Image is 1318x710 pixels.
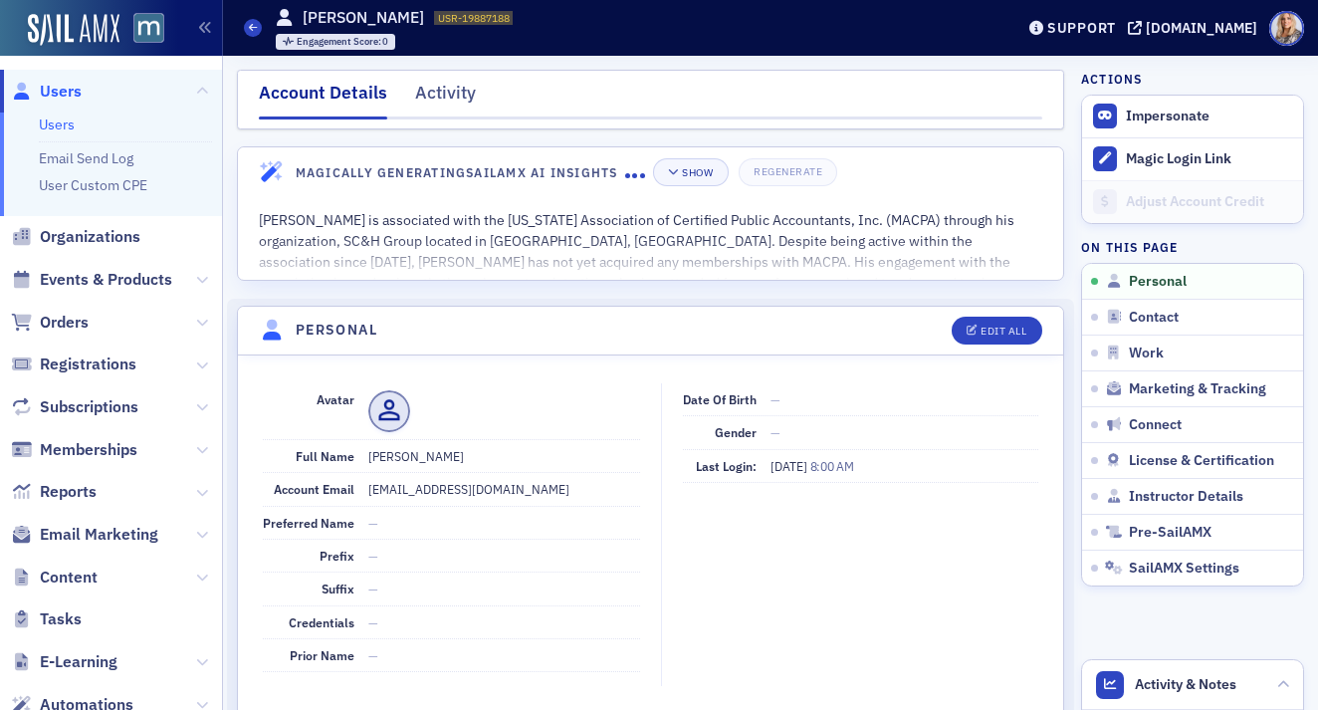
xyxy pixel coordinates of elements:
div: Account Details [259,80,387,119]
dd: [EMAIL_ADDRESS][DOMAIN_NAME] [368,473,640,505]
span: 8:00 AM [810,458,854,474]
span: Gender [715,424,757,440]
span: Engagement Score : [297,35,383,48]
span: Email Marketing [40,524,158,546]
h4: On this page [1081,238,1304,256]
a: Orders [11,312,89,334]
span: — [368,548,378,564]
button: Magic Login Link [1082,137,1303,180]
h1: [PERSON_NAME] [303,7,424,29]
a: Users [39,116,75,133]
span: Memberships [40,439,137,461]
span: Last Login: [696,458,757,474]
div: Magic Login Link [1126,150,1293,168]
span: Reports [40,481,97,503]
span: Account Email [274,481,354,497]
a: E-Learning [11,651,117,673]
div: Adjust Account Credit [1126,193,1293,211]
span: Events & Products [40,269,172,291]
a: Subscriptions [11,396,138,418]
span: Users [40,81,82,103]
span: Connect [1129,416,1182,434]
span: Prefix [320,548,354,564]
a: Registrations [11,354,136,375]
div: Activity [415,80,476,117]
button: [DOMAIN_NAME] [1128,21,1264,35]
h4: Personal [296,320,377,341]
dd: [PERSON_NAME] [368,440,640,472]
span: USR-19887188 [438,11,510,25]
span: Suffix [322,581,354,596]
span: Profile [1269,11,1304,46]
span: Registrations [40,354,136,375]
a: Email Send Log [39,149,133,167]
span: Organizations [40,226,140,248]
a: Email Marketing [11,524,158,546]
button: Edit All [952,317,1041,345]
div: Show [682,167,713,178]
span: Date of Birth [683,391,757,407]
a: Events & Products [11,269,172,291]
span: Preferred Name [263,515,354,531]
a: Content [11,567,98,589]
div: Engagement Score: 0 [276,34,396,50]
span: Pre-SailAMX [1129,524,1211,542]
div: Support [1047,19,1116,37]
h4: Magically Generating SailAMX AI Insights [296,163,625,181]
button: Regenerate [739,158,837,186]
a: Memberships [11,439,137,461]
div: 0 [297,37,389,48]
img: SailAMX [28,14,119,46]
a: Organizations [11,226,140,248]
a: Reports [11,481,97,503]
span: Full Name [296,448,354,464]
img: SailAMX [133,13,164,44]
a: Tasks [11,608,82,630]
button: Impersonate [1126,108,1209,125]
button: Show [653,158,728,186]
span: License & Certification [1129,452,1274,470]
span: Credentials [289,614,354,630]
span: — [770,424,780,440]
span: — [368,647,378,663]
a: User Custom CPE [39,176,147,194]
span: — [368,581,378,596]
span: [DATE] [770,458,810,474]
div: [DOMAIN_NAME] [1146,19,1257,37]
span: Instructor Details [1129,488,1243,506]
span: Prior Name [290,647,354,663]
span: Content [40,567,98,589]
span: Work [1129,345,1164,362]
a: View Homepage [119,13,164,47]
span: Subscriptions [40,396,138,418]
span: Marketing & Tracking [1129,380,1266,398]
div: Edit All [981,326,1026,337]
span: Orders [40,312,89,334]
span: SailAMX Settings [1129,560,1239,578]
span: E-Learning [40,651,117,673]
span: Avatar [317,391,354,407]
h4: Actions [1081,70,1143,88]
span: — [368,515,378,531]
span: Contact [1129,309,1179,327]
a: Adjust Account Credit [1082,180,1303,223]
span: — [770,391,780,407]
span: Tasks [40,608,82,630]
a: Users [11,81,82,103]
span: Activity & Notes [1135,674,1236,695]
span: — [368,614,378,630]
span: Personal [1129,273,1187,291]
